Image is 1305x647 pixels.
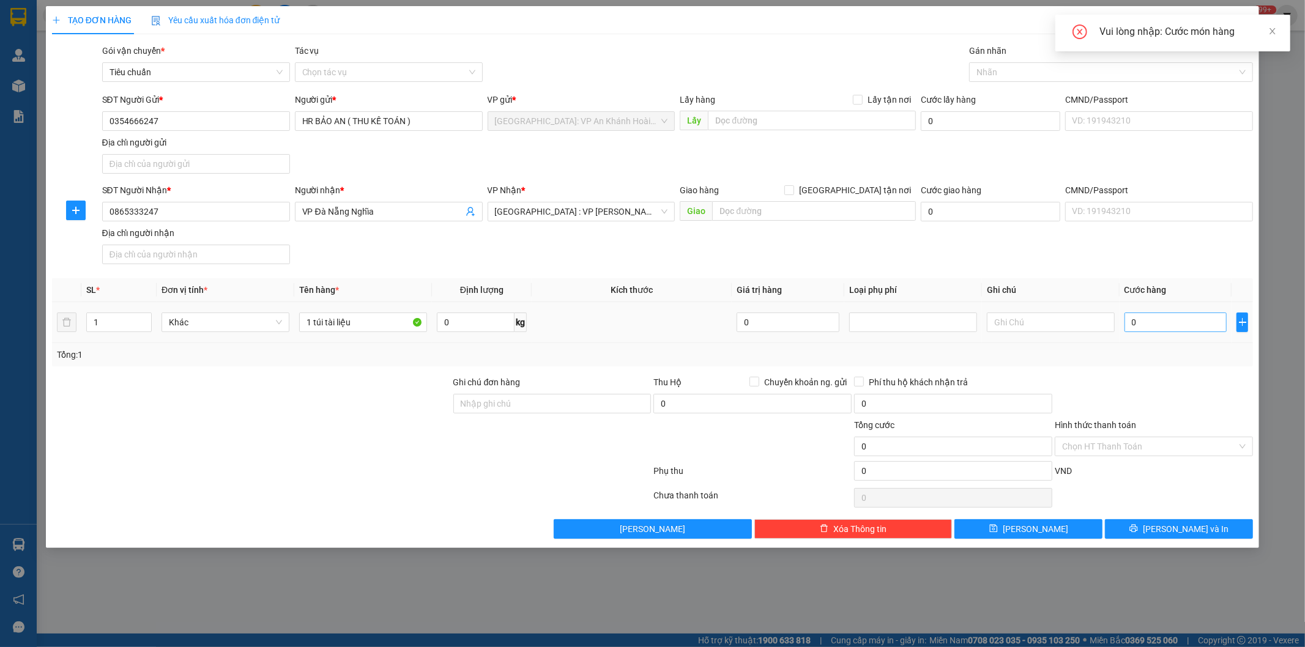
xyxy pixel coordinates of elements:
[106,42,225,64] span: CÔNG TY TNHH CHUYỂN PHÁT NHANH BẢO AN
[495,202,668,221] span: Đà Nẵng : VP Thanh Khê
[680,201,712,221] span: Giao
[737,285,782,295] span: Giá trị hàng
[969,46,1006,56] label: Gán nhãn
[794,183,916,197] span: [GEOGRAPHIC_DATA] tận nơi
[1236,312,1248,332] button: plus
[620,522,685,536] span: [PERSON_NAME]
[1055,420,1136,430] label: Hình thức thanh toán
[102,226,290,240] div: Địa chỉ người nhận
[833,522,887,536] span: Xóa Thông tin
[81,6,242,22] strong: PHIẾU DÁN LÊN HÀNG
[77,24,247,37] span: Ngày in phiếu: 14:18 ngày
[1105,519,1253,539] button: printer[PERSON_NAME] và In
[295,183,483,197] div: Người nhận
[299,312,427,332] input: VD: Bàn, Ghế
[169,313,282,331] span: Khác
[1237,317,1247,327] span: plus
[708,111,916,130] input: Dọc đường
[52,16,61,24] span: plus
[299,285,339,295] span: Tên hàng
[680,95,715,105] span: Lấy hàng
[1225,6,1259,40] button: Close
[1073,24,1087,42] span: close-circle
[495,112,668,130] span: Hà Nội: VP An Khánh Hoài Đức
[754,519,953,539] button: deleteXóa Thông tin
[921,202,1060,221] input: Cước giao hàng
[57,348,504,361] div: Tổng: 1
[102,46,165,56] span: Gói vận chuyển
[921,185,981,195] label: Cước giao hàng
[1055,466,1072,476] span: VND
[737,312,839,332] input: 0
[102,154,290,174] input: Địa chỉ của người gửi
[653,377,682,387] span: Thu Hộ
[453,394,652,413] input: Ghi chú đơn hàng
[162,285,207,295] span: Đơn vị tính
[989,524,998,534] span: save
[515,312,527,332] span: kg
[102,93,290,106] div: SĐT Người Gửi
[680,111,708,130] span: Lấy
[863,93,916,106] span: Lấy tận nơi
[66,201,86,220] button: plus
[844,278,982,302] th: Loại phụ phí
[453,377,521,387] label: Ghi chú đơn hàng
[982,278,1120,302] th: Ghi chú
[921,95,976,105] label: Cước lấy hàng
[86,285,96,295] span: SL
[295,46,319,56] label: Tác vụ
[466,207,475,216] span: user-add
[110,63,283,81] span: Tiêu chuẩn
[987,312,1115,332] input: Ghi Chú
[488,185,522,195] span: VP Nhận
[854,420,894,430] span: Tổng cước
[1065,183,1253,197] div: CMND/Passport
[34,42,65,52] strong: CSKH:
[102,245,290,264] input: Địa chỉ của người nhận
[102,136,290,149] div: Địa chỉ người gửi
[712,201,916,221] input: Dọc đường
[1099,24,1276,39] div: Vui lòng nhập: Cước món hàng
[653,489,853,510] div: Chưa thanh toán
[1125,285,1167,295] span: Cước hàng
[820,524,828,534] span: delete
[102,183,290,197] div: SĐT Người Nhận
[611,285,653,295] span: Kích thước
[954,519,1102,539] button: save[PERSON_NAME]
[554,519,752,539] button: [PERSON_NAME]
[1268,27,1277,35] span: close
[5,74,189,91] span: Mã đơn: AKHD1309250001
[1143,522,1229,536] span: [PERSON_NAME] và In
[67,205,85,215] span: plus
[460,285,504,295] span: Định lượng
[653,464,853,486] div: Phụ thu
[1129,524,1138,534] span: printer
[759,375,852,389] span: Chuyển khoản ng. gửi
[57,312,76,332] button: delete
[5,42,93,63] span: [PHONE_NUMBER]
[151,15,280,25] span: Yêu cầu xuất hóa đơn điện tử
[52,15,132,25] span: TẠO ĐƠN HÀNG
[864,375,973,389] span: Phí thu hộ khách nhận trả
[295,93,483,106] div: Người gửi
[488,93,675,106] div: VP gửi
[1003,522,1068,536] span: [PERSON_NAME]
[151,16,161,26] img: icon
[680,185,719,195] span: Giao hàng
[1065,93,1253,106] div: CMND/Passport
[921,111,1060,131] input: Cước lấy hàng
